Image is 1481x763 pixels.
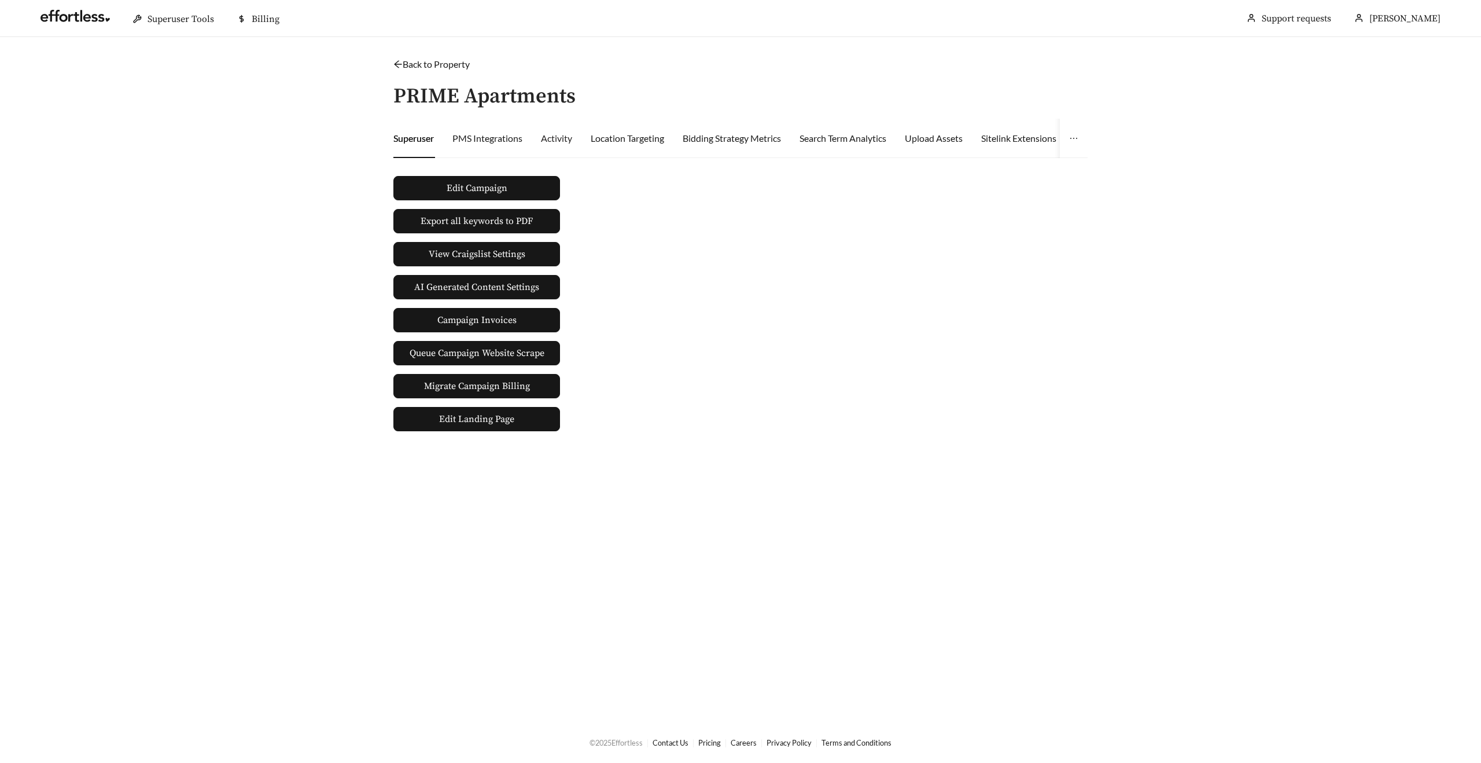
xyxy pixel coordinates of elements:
span: © 2025 Effortless [590,738,643,747]
span: View Craigslist Settings [429,247,525,261]
span: Export all keywords to PDF [421,214,533,228]
div: PMS Integrations [452,131,522,145]
a: Campaign Invoices [393,308,560,332]
span: AI Generated Content Settings [414,280,539,294]
button: ellipsis [1060,119,1088,158]
button: Migrate Campaign Billing [393,374,560,398]
a: arrow-leftBack to Property [393,58,470,69]
span: arrow-left [393,60,403,69]
a: Pricing [698,738,721,747]
button: Export all keywords to PDF [393,209,560,233]
a: Privacy Policy [767,738,812,747]
a: Edit Landing Page [393,407,560,431]
div: Sitelink Extensions [981,131,1056,145]
div: Activity [541,131,572,145]
a: Careers [731,738,757,747]
div: Bidding Strategy Metrics [683,131,781,145]
div: Upload Assets [905,131,963,145]
div: Search Term Analytics [800,131,886,145]
a: Contact Us [653,738,688,747]
button: AI Generated Content Settings [393,275,560,299]
button: Edit Campaign [393,176,560,200]
span: Migrate Campaign Billing [424,379,530,393]
h3: PRIME Apartments [393,85,576,108]
button: View Craigslist Settings [393,242,560,266]
span: [PERSON_NAME] [1369,13,1441,24]
span: Campaign Invoices [437,309,517,332]
span: ellipsis [1069,134,1078,143]
span: Billing [252,13,279,25]
span: Queue Campaign Website Scrape [410,346,544,360]
a: Support requests [1262,13,1331,24]
button: Queue Campaign Website Scrape [393,341,560,365]
div: Superuser [393,131,434,145]
a: Terms and Conditions [821,738,891,747]
div: Location Targeting [591,131,664,145]
span: Edit Landing Page [439,408,514,431]
span: Edit Campaign [447,181,507,195]
span: Superuser Tools [148,13,214,25]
